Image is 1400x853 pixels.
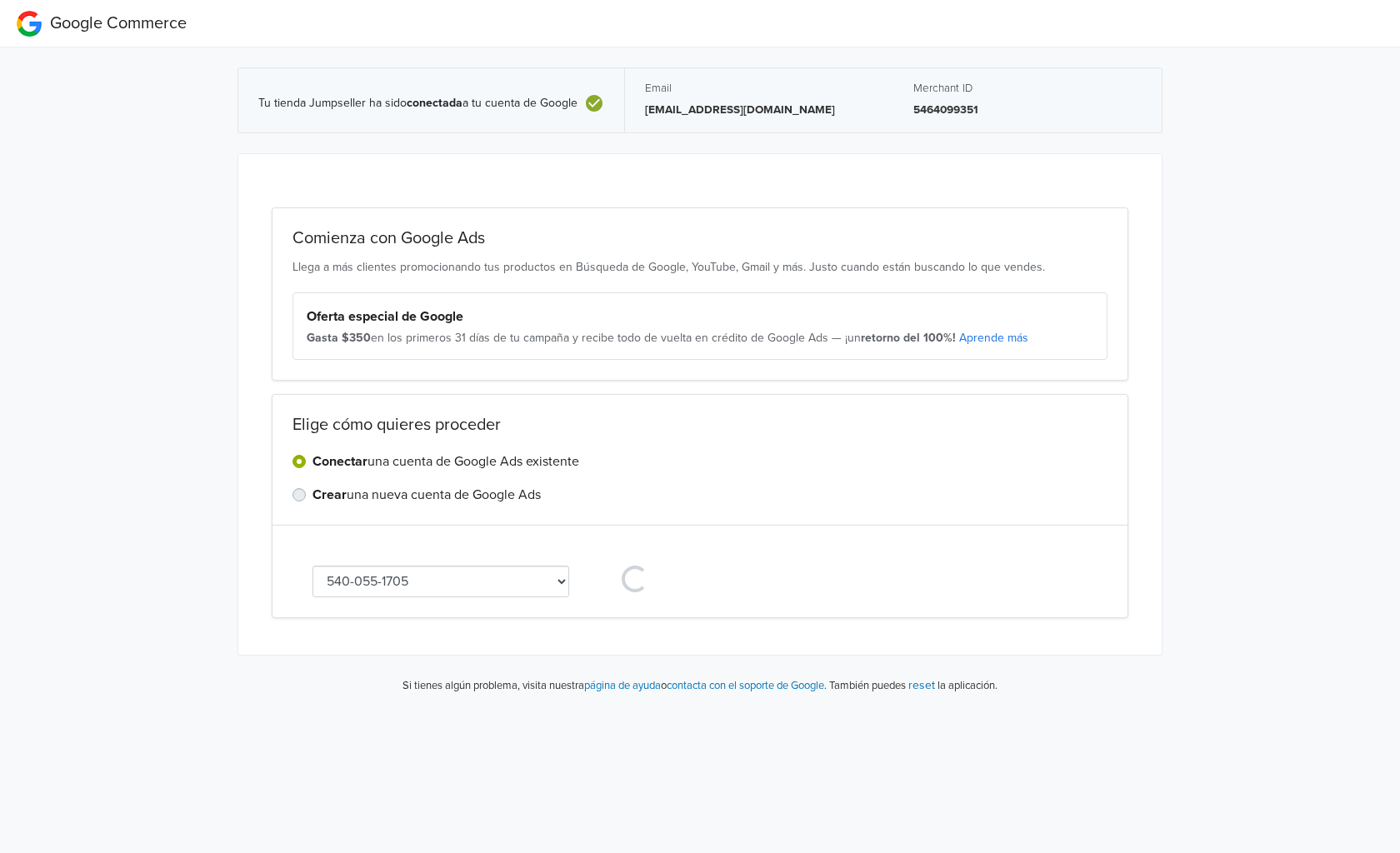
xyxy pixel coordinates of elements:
strong: retorno del 100%! [861,331,956,345]
p: 5464099351 [913,102,1142,118]
button: reset [908,676,935,695]
span: Google Commerce [50,13,187,33]
label: una nueva cuenta de Google Ads [312,485,541,505]
strong: Conectar [312,453,367,470]
div: en los primeros 31 días de tu campaña y recibe todo de vuelta en crédito de Google Ads — ¡un [307,330,1093,347]
h2: Elige cómo quieres proceder [292,415,1107,435]
a: página de ayuda [584,679,661,692]
span: Tu tienda Jumpseller ha sido a tu cuenta de Google [258,97,577,111]
h5: Email [645,82,873,95]
a: Aprende más [959,331,1028,345]
label: una cuenta de Google Ads existente [312,451,579,471]
strong: Oferta especial de Google [307,308,463,325]
p: Llega a más clientes promocionando tus productos en Búsqueda de Google, YouTube, Gmail y más. Jus... [292,258,1107,276]
p: [EMAIL_ADDRESS][DOMAIN_NAME] [645,102,873,118]
p: Si tienes algún problema, visita nuestra o . [402,678,827,695]
p: También puedes la aplicación. [827,676,997,695]
strong: $350 [342,331,371,345]
h5: Merchant ID [913,82,1142,95]
strong: Crear [312,486,347,503]
b: conectada [407,96,462,110]
a: contacta con el soporte de Google [667,679,824,692]
h2: Comienza con Google Ads [292,228,1107,248]
strong: Gasta [307,331,338,345]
